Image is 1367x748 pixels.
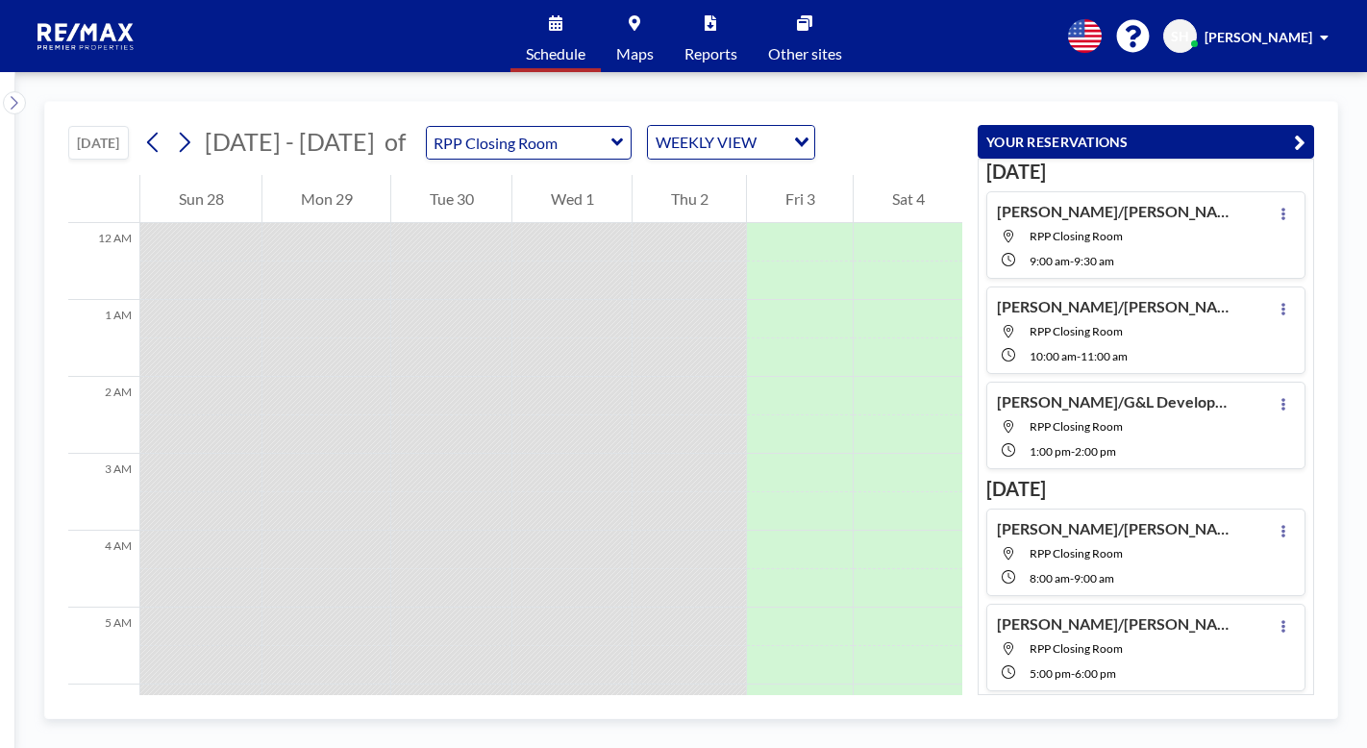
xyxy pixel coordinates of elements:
div: 12 AM [68,223,139,300]
h3: [DATE] [986,160,1305,184]
span: RPP Closing Room [1030,419,1123,434]
span: - [1077,349,1081,363]
div: Sun 28 [140,175,261,223]
img: organization-logo [31,17,142,56]
span: of [385,127,406,157]
span: - [1071,666,1075,681]
input: Search for option [762,130,783,155]
div: 4 AM [68,531,139,608]
div: 5 AM [68,608,139,685]
span: Schedule [526,46,585,62]
span: - [1070,571,1074,586]
div: 3 AM [68,454,139,531]
div: Wed 1 [512,175,632,223]
span: [PERSON_NAME] [1205,29,1312,45]
button: YOUR RESERVATIONS [978,125,1314,159]
span: 6:00 PM [1075,666,1116,681]
h4: [PERSON_NAME]/[PERSON_NAME]-937 [PERSON_NAME] Parkway-[PERSON_NAME] buyer Only [997,519,1237,538]
span: 9:30 AM [1074,254,1114,268]
span: 5:00 PM [1030,666,1071,681]
span: - [1071,444,1075,459]
h4: [PERSON_NAME]/[PERSON_NAME]-[STREET_ADDRESS]-Seller Only [PERSON_NAME] [997,202,1237,221]
span: 8:00 AM [1030,571,1070,586]
h4: [PERSON_NAME]/[PERSON_NAME]-[STREET_ADDRESS][PERSON_NAME] [997,297,1237,316]
input: RPP Closing Room [427,127,611,159]
span: RPP Closing Room [1030,324,1123,338]
span: 2:00 PM [1075,444,1116,459]
span: RPP Closing Room [1030,229,1123,243]
div: 2 AM [68,377,139,454]
span: 10:00 AM [1030,349,1077,363]
div: 1 AM [68,300,139,377]
div: Mon 29 [262,175,390,223]
span: RPP Closing Room [1030,641,1123,656]
span: Maps [616,46,654,62]
span: Other sites [768,46,842,62]
span: - [1070,254,1074,268]
h4: [PERSON_NAME]/G&L Development-[STREET_ADDRESS][PERSON_NAME] -[PERSON_NAME] Only [997,392,1237,411]
h3: [DATE] [986,477,1305,501]
div: Tue 30 [391,175,511,223]
div: Sat 4 [854,175,962,223]
h4: [PERSON_NAME]/[PERSON_NAME]-5819 Bocagrande Dr-[PERSON_NAME] [997,614,1237,634]
span: WEEKLY VIEW [652,130,760,155]
span: 9:00 AM [1074,571,1114,586]
span: 1:00 PM [1030,444,1071,459]
span: Reports [684,46,737,62]
span: 11:00 AM [1081,349,1128,363]
span: [DATE] - [DATE] [205,127,375,156]
div: Thu 2 [633,175,746,223]
span: 9:00 AM [1030,254,1070,268]
div: Search for option [648,126,814,159]
button: [DATE] [68,126,129,160]
span: RPP Closing Room [1030,546,1123,561]
div: Fri 3 [747,175,853,223]
span: SH [1171,28,1189,45]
